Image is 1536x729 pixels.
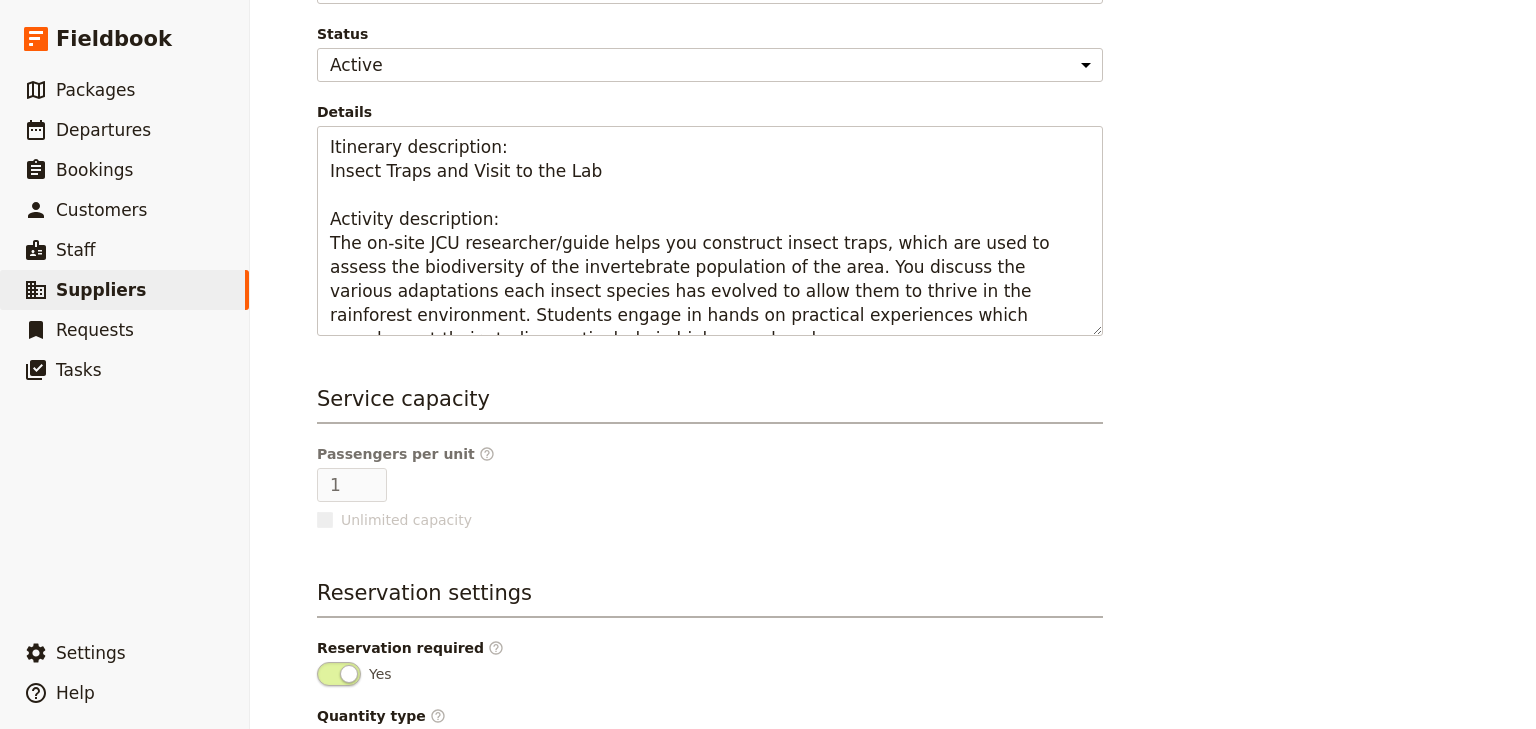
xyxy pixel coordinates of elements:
span: Passengers per unit [317,444,495,464]
span: Tasks [56,360,102,380]
textarea: Details [317,126,1103,336]
span: Bookings [56,160,133,180]
span: ​ [430,708,446,724]
span: Customers [56,200,147,220]
span: Help [56,683,95,703]
span: Packages [56,80,135,100]
span: Yes [369,664,392,684]
span: Details [317,102,1103,122]
span: Suppliers [56,280,146,300]
span: ​ [479,446,495,462]
span: Unlimited capacity [341,510,472,530]
span: Settings [56,643,126,663]
span: Fieldbook [56,24,172,54]
span: Departures [56,120,151,140]
div: Reservation required [317,638,1103,658]
select: Status [317,48,1103,82]
input: Passengers per unit​Unlimited capacity [317,468,387,502]
div: Quantity type [317,706,1103,726]
h3: Reservation settings [317,578,1103,618]
span: Requests [56,320,134,340]
span: ​ [488,640,504,656]
span: Status [317,24,1103,44]
span: Staff [56,240,96,260]
h3: Service capacity [317,384,1103,424]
